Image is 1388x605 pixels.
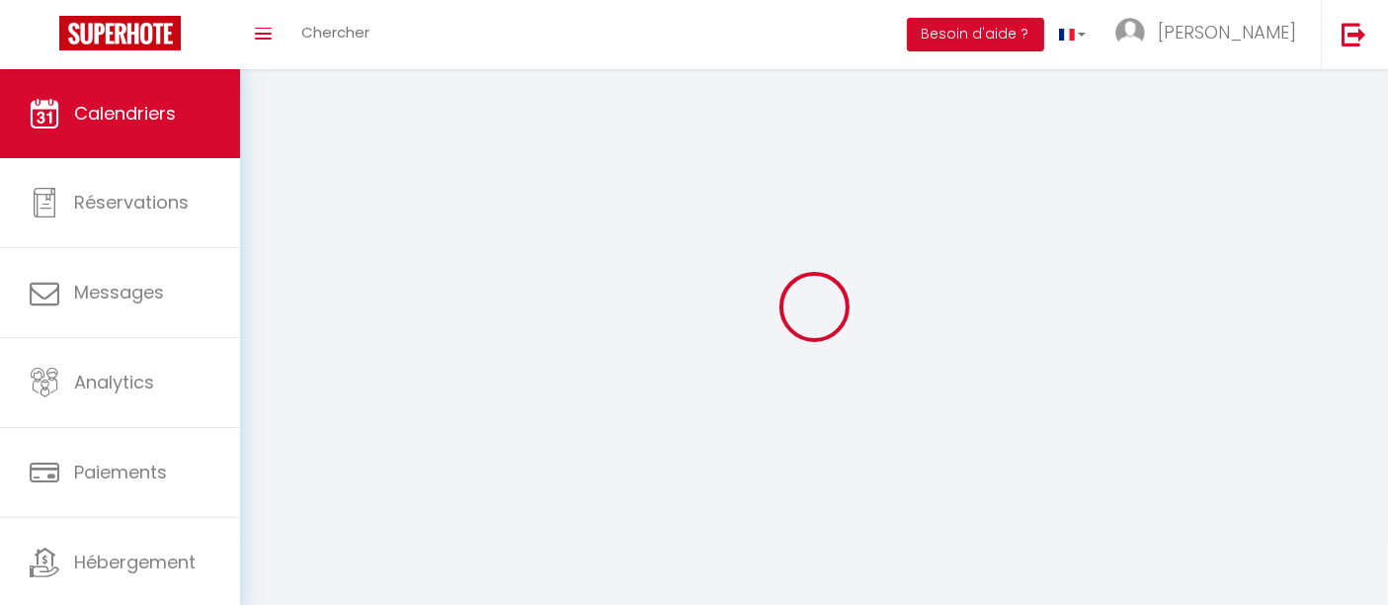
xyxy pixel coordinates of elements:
span: Hébergement [74,550,196,574]
img: Super Booking [59,16,181,50]
span: [PERSON_NAME] [1158,20,1296,44]
img: ... [1115,18,1145,47]
span: Analytics [74,370,154,394]
span: Chercher [301,22,369,43]
span: Messages [74,280,164,304]
span: Paiements [74,460,167,484]
span: Calendriers [74,101,176,126]
img: logout [1342,22,1366,46]
button: Besoin d'aide ? [907,18,1044,51]
span: Réservations [74,190,189,215]
button: Ouvrir le widget de chat LiveChat [16,8,75,67]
